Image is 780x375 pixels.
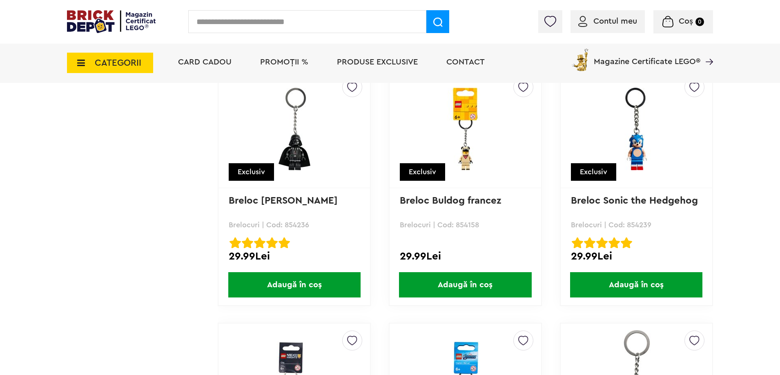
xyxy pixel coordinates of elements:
[593,17,637,25] span: Contul meu
[178,58,232,66] a: Card Cadou
[679,17,693,25] span: Coș
[229,196,338,206] a: Breloc [PERSON_NAME]
[700,47,713,55] a: Magazine Certificate LEGO®
[571,251,702,262] div: 29.99Lei
[594,47,700,66] span: Magazine Certificate LEGO®
[279,237,290,249] img: Evaluare cu stele
[95,58,141,67] span: CATEGORII
[578,17,637,25] a: Contul meu
[571,221,702,229] p: Brelocuri | Cod: 854239
[228,272,361,297] span: Adaugă în coș
[266,237,278,249] img: Evaluare cu stele
[230,237,241,249] img: Evaluare cu stele
[621,237,632,249] img: Evaluare cu stele
[237,88,352,170] img: Breloc Darth Vader
[390,272,541,297] a: Adaugă în coș
[254,237,265,249] img: Evaluare cu stele
[571,196,698,206] a: Breloc Sonic the Hedgehog
[229,163,274,181] div: Exclusiv
[337,58,418,66] a: Produse exclusive
[579,88,693,170] img: Breloc Sonic the Hedgehog
[400,251,531,262] div: 29.99Lei
[400,163,445,181] div: Exclusiv
[695,18,704,26] small: 0
[229,221,360,229] p: Brelocuri | Cod: 854236
[561,272,712,297] a: Adaugă în coș
[400,221,531,229] p: Brelocuri | Cod: 854158
[260,58,308,66] a: PROMOȚII %
[400,196,501,206] a: Breloc Buldog francez
[399,272,531,297] span: Adaugă în coș
[584,237,595,249] img: Evaluare cu stele
[570,272,702,297] span: Adaugă în coș
[446,58,485,66] a: Contact
[596,237,608,249] img: Evaluare cu stele
[571,163,616,181] div: Exclusiv
[218,272,370,297] a: Adaugă în coș
[608,237,620,249] img: Evaluare cu stele
[229,251,360,262] div: 29.99Lei
[408,88,522,170] img: Breloc Buldog francez
[242,237,253,249] img: Evaluare cu stele
[572,237,583,249] img: Evaluare cu stele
